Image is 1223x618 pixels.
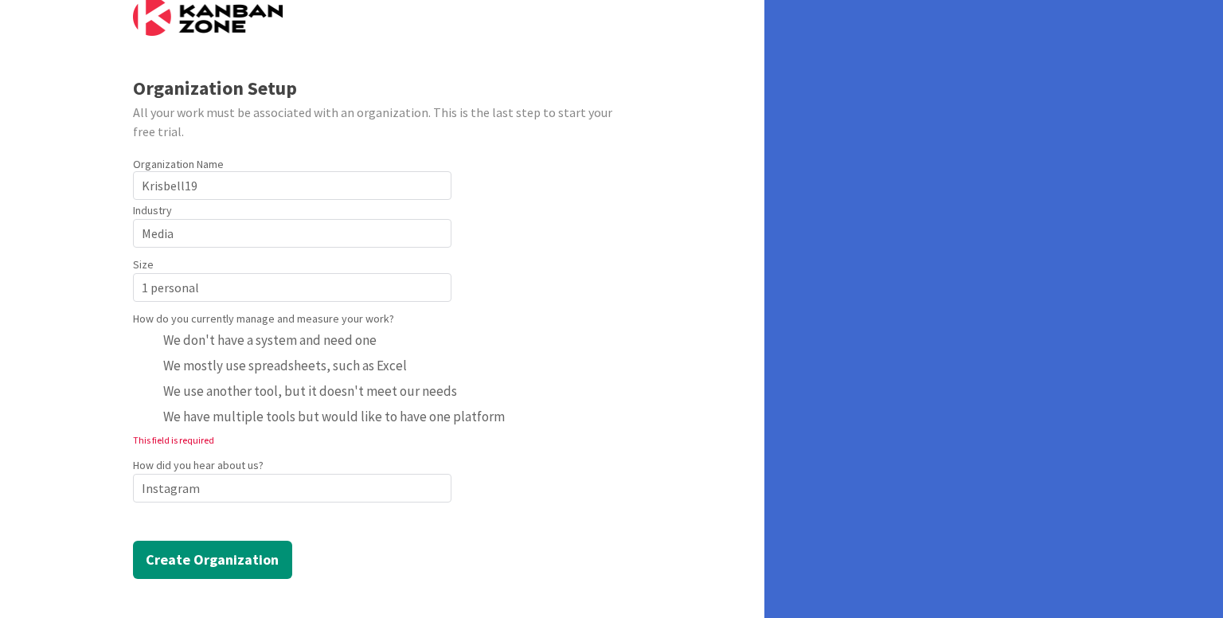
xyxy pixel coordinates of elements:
span: We have multiple tools but would like to have one platform [163,405,505,428]
button: We don't have a system and need one [133,327,381,353]
button: We use another tool, but it doesn't meet our needs [133,378,462,404]
span: We use another tool, but it doesn't meet our needs [163,379,457,403]
span: We don't have a system and need one [163,328,377,352]
button: We mostly use spreadsheets, such as Excel [133,353,412,378]
span: Instagram [142,477,428,499]
span: This field is required [133,434,214,446]
div: Organization Setup [133,74,632,103]
label: Organization Name [133,157,224,171]
button: Create Organization [133,541,292,579]
span: Media [142,222,428,244]
div: All your work must be associated with an organization. This is the last step to start your free t... [133,103,632,141]
button: We have multiple tools but would like to have one platform [133,404,510,429]
label: How did you hear about us? [133,457,264,474]
span: 1 personal [142,276,428,299]
label: Size [133,256,154,273]
span: We mostly use spreadsheets, such as Excel [163,354,407,377]
label: Industry [133,202,172,219]
label: How do you currently manage and measure your work? [133,311,394,327]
